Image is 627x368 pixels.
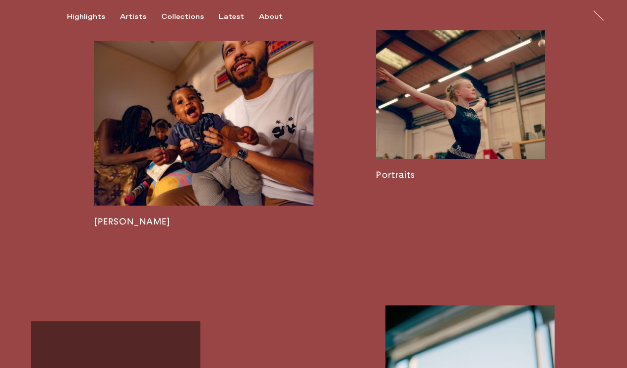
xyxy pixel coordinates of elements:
[259,12,298,21] button: About
[120,12,161,21] button: Artists
[67,12,105,21] div: Highlights
[219,12,259,21] button: Latest
[120,12,146,21] div: Artists
[161,12,219,21] button: Collections
[67,12,120,21] button: Highlights
[259,12,283,21] div: About
[219,12,244,21] div: Latest
[161,12,204,21] div: Collections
